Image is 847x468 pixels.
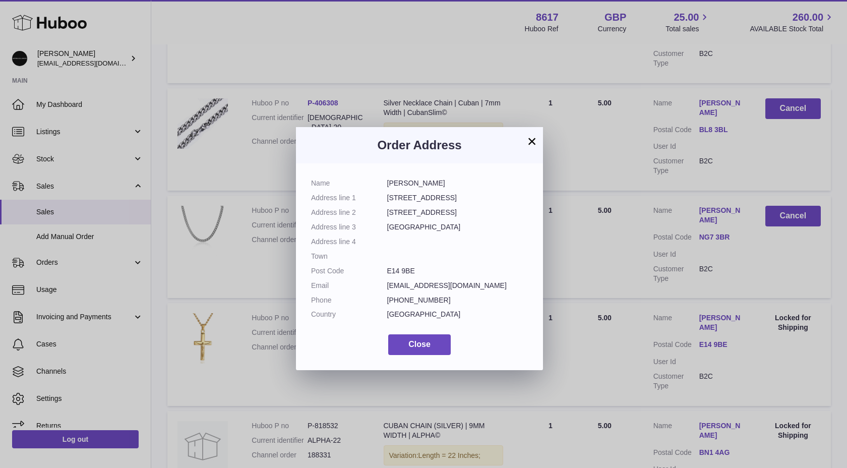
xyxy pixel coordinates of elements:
[311,281,387,290] dt: Email
[387,208,528,217] dd: [STREET_ADDRESS]
[387,281,528,290] dd: [EMAIL_ADDRESS][DOMAIN_NAME]
[526,135,538,147] button: ×
[311,310,387,319] dt: Country
[388,334,451,355] button: Close
[387,266,528,276] dd: E14 9BE
[311,252,387,261] dt: Town
[387,310,528,319] dd: [GEOGRAPHIC_DATA]
[311,137,528,153] h3: Order Address
[387,296,528,305] dd: [PHONE_NUMBER]
[311,237,387,247] dt: Address line 4
[311,222,387,232] dt: Address line 3
[408,340,431,348] span: Close
[387,222,528,232] dd: [GEOGRAPHIC_DATA]
[311,266,387,276] dt: Post Code
[311,179,387,188] dt: Name
[311,296,387,305] dt: Phone
[387,193,528,203] dd: [STREET_ADDRESS]
[311,193,387,203] dt: Address line 1
[311,208,387,217] dt: Address line 2
[387,179,528,188] dd: [PERSON_NAME]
